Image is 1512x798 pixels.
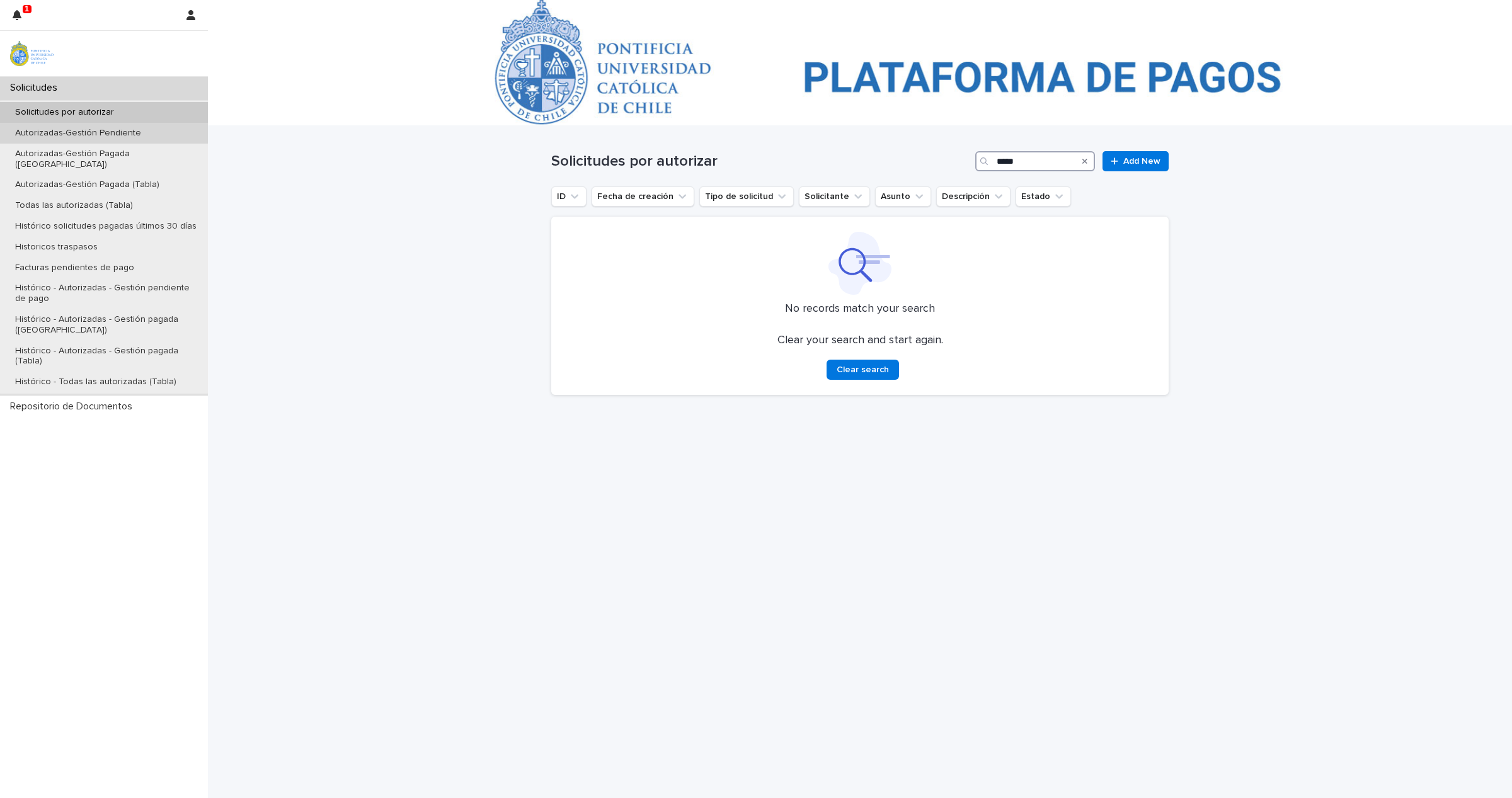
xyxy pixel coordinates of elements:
button: Tipo de solicitud [699,186,794,207]
button: Descripción [936,186,1011,207]
p: Solicitudes [5,82,67,94]
p: Autorizadas-Gestión Pagada ([GEOGRAPHIC_DATA]) [5,149,208,170]
p: Histórico - Autorizadas - Gestión pagada ([GEOGRAPHIC_DATA]) [5,314,208,336]
p: Histórico solicitudes pagadas últimos 30 días [5,221,207,232]
p: Solicitudes por autorizar [610,3,712,17]
button: Solicitante [799,186,870,207]
p: 1 [25,4,29,13]
div: 1 [13,8,29,30]
p: Histórico - Autorizadas - Gestión pendiente de pago [5,283,208,304]
img: iqsleoUpQLaG7yz5l0jK [10,41,54,66]
button: Clear search [827,360,899,380]
p: Facturas pendientes de pago [5,263,144,273]
p: No records match your search [566,302,1154,316]
p: Todas las autorizadas (Tabla) [5,200,143,211]
p: Autorizadas-Gestión Pagada (Tabla) [5,180,169,190]
p: Repositorio de Documentos [5,401,142,413]
p: Autorizadas-Gestión Pendiente [5,128,151,139]
button: Asunto [875,186,931,207]
button: Estado [1016,186,1071,207]
h1: Solicitudes por autorizar [551,152,970,171]
span: Add New [1123,157,1160,166]
a: Solicitudes [551,3,597,17]
button: ID [551,186,587,207]
p: Histórico - Autorizadas - Gestión pagada (Tabla) [5,346,208,367]
p: Historicos traspasos [5,242,108,253]
p: Clear your search and start again. [777,334,943,348]
p: Solicitudes por autorizar [5,107,124,118]
p: Histórico - Todas las autorizadas (Tabla) [5,377,186,387]
button: Fecha de creación [592,186,694,207]
input: Search [975,151,1095,171]
span: Clear search [837,365,889,374]
a: Add New [1102,151,1169,171]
